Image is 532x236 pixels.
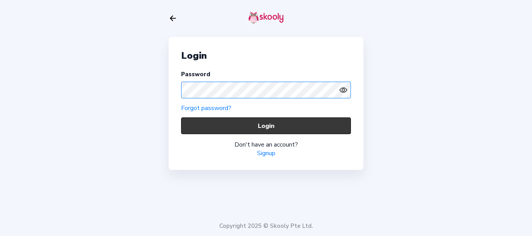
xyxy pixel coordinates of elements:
[257,149,275,157] a: Signup
[181,117,351,134] button: Login
[181,70,210,78] label: Password
[248,11,284,24] img: skooly-logo.png
[181,49,351,62] div: Login
[181,140,351,149] div: Don't have an account?
[339,86,347,94] ion-icon: eye outline
[181,104,231,112] a: Forgot password?
[339,86,351,94] button: eye outlineeye off outline
[169,14,177,23] button: arrow back outline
